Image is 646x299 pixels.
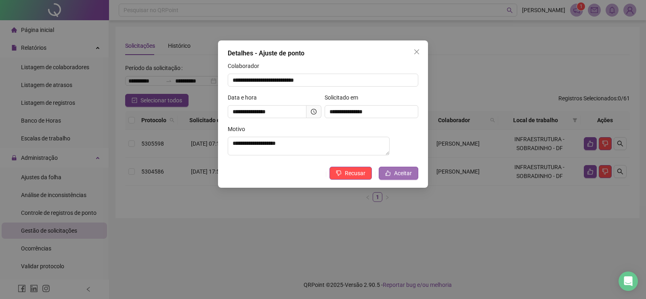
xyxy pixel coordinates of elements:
span: like [385,170,391,176]
label: Motivo [228,125,250,134]
span: Aceitar [394,169,412,178]
div: Open Intercom Messenger [619,271,638,291]
span: Recusar [345,169,365,178]
label: Solicitado em [325,93,363,102]
button: Close [410,45,423,58]
label: Colaborador [228,61,264,70]
span: dislike [336,170,342,176]
label: Data e hora [228,93,262,102]
button: Recusar [329,167,372,180]
button: Aceitar [379,167,418,180]
span: clock-circle [311,109,317,115]
span: close [413,49,420,55]
div: Detalhes - Ajuste de ponto [228,49,418,58]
